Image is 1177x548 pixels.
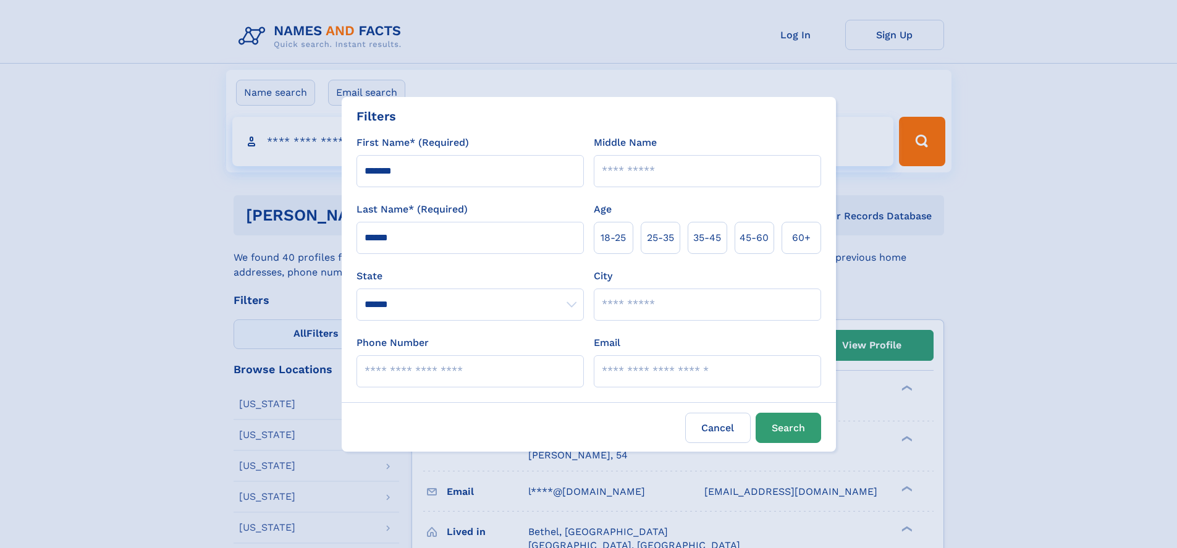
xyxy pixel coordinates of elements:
[756,413,821,443] button: Search
[356,202,468,217] label: Last Name* (Required)
[594,135,657,150] label: Middle Name
[356,335,429,350] label: Phone Number
[647,230,674,245] span: 25‑35
[792,230,811,245] span: 60+
[685,413,751,443] label: Cancel
[356,107,396,125] div: Filters
[601,230,626,245] span: 18‑25
[356,135,469,150] label: First Name* (Required)
[693,230,721,245] span: 35‑45
[594,335,620,350] label: Email
[594,202,612,217] label: Age
[740,230,769,245] span: 45‑60
[594,269,612,284] label: City
[356,269,584,284] label: State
